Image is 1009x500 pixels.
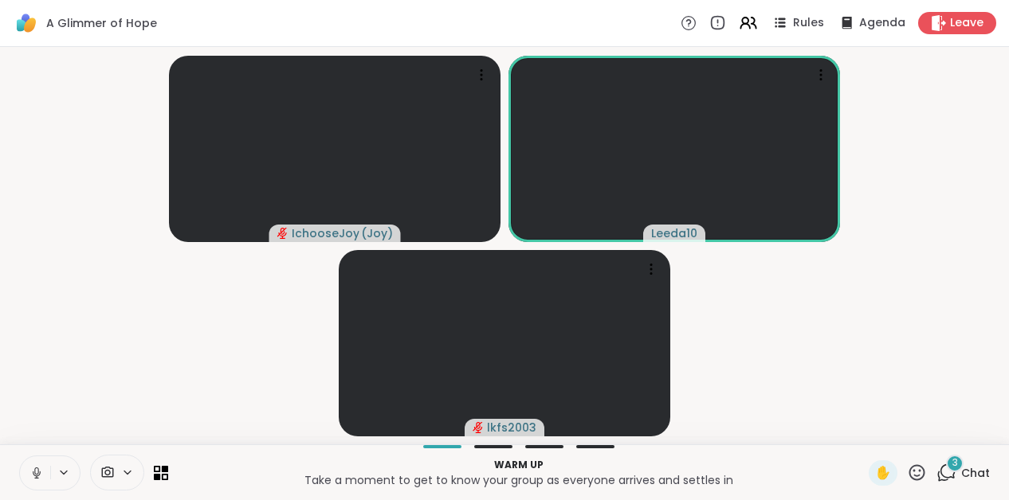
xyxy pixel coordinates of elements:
[13,10,40,37] img: ShareWell Logomark
[178,458,859,472] p: Warm up
[651,225,697,241] span: Leeda10
[361,225,393,241] span: ( Joy )
[178,472,859,488] p: Take a moment to get to know your group as everyone arrives and settles in
[473,422,484,433] span: audio-muted
[487,420,536,436] span: lkfs2003
[277,228,289,239] span: audio-muted
[793,15,824,31] span: Rules
[46,15,157,31] span: A Glimmer of Hope
[875,463,891,482] span: ✋
[961,465,990,481] span: Chat
[859,15,905,31] span: Agenda
[952,456,958,470] span: 3
[950,15,983,31] span: Leave
[292,225,359,241] span: IchooseJoy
